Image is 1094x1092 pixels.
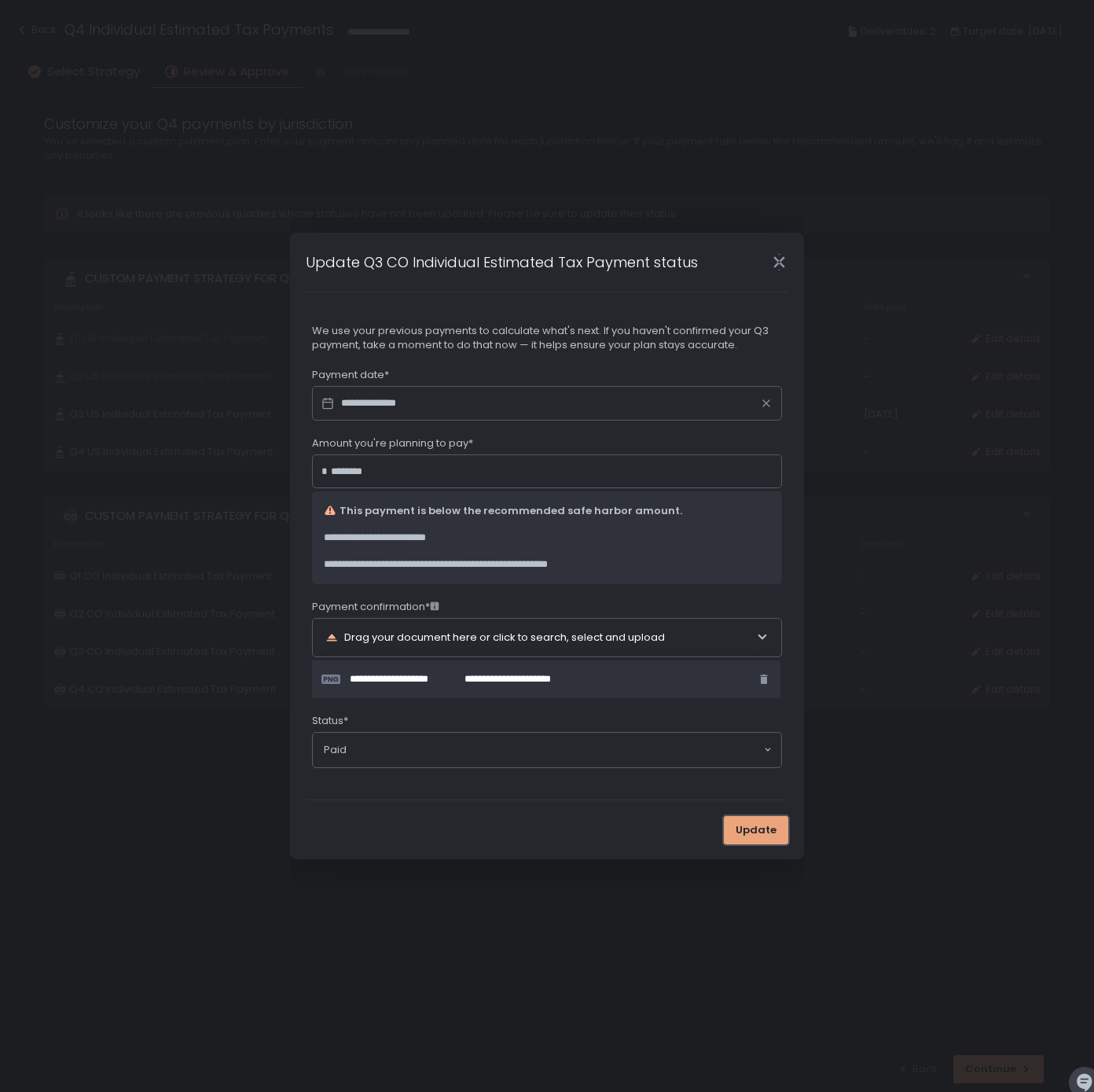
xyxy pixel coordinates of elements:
[312,324,782,352] span: We use your previous payments to calculate what's next. If you haven't confirmed your Q3 payment,...
[312,600,439,614] span: Payment confirmation*
[347,742,762,758] input: Search for option
[340,504,682,518] span: This payment is below the recommended safe harbor amount.
[306,252,698,273] h1: Update Q3 CO Individual Estimated Tax Payment status
[724,816,788,844] button: Update
[312,436,473,450] span: Amount you're planning to pay*
[324,743,347,757] span: Paid
[736,823,776,837] span: Update
[312,386,782,421] input: Datepicker input
[312,714,348,728] span: Status*
[754,253,804,271] div: Close
[313,733,781,767] div: Search for option
[312,368,389,382] span: Payment date*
